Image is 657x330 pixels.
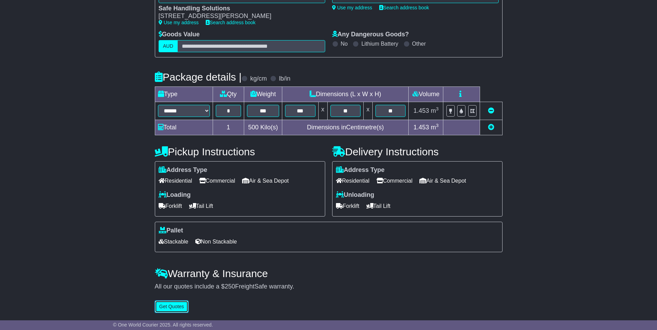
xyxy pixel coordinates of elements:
span: 1.453 [414,124,429,131]
label: Address Type [159,166,207,174]
td: x [318,102,327,120]
td: Volume [409,86,443,102]
a: Search address book [379,5,429,10]
td: Kilo(s) [244,120,282,135]
span: m [431,124,439,131]
h4: Warranty & Insurance [155,268,503,279]
span: 1.453 [414,107,429,114]
span: Tail Lift [189,201,213,211]
span: Commercial [199,175,235,186]
label: Unloading [336,191,374,199]
label: Address Type [336,166,385,174]
td: Type [155,86,213,102]
button: Get Quotes [155,301,189,313]
span: Air & Sea Depot [419,175,466,186]
span: © One World Courier 2025. All rights reserved. [113,322,213,328]
label: Loading [159,191,191,199]
h4: Package details | [155,71,242,83]
label: AUD [159,40,178,52]
a: Search address book [206,20,256,25]
h4: Pickup Instructions [155,146,325,157]
span: m [431,107,439,114]
div: [STREET_ADDRESS][PERSON_NAME] [159,12,318,20]
label: Goods Value [159,31,200,38]
label: Other [412,40,426,47]
label: No [341,40,348,47]
a: Add new item [488,124,494,131]
span: Non Stackable [195,236,237,247]
span: 500 [248,124,259,131]
div: Safe Handling Solutions [159,5,318,12]
td: Qty [213,86,244,102]
td: 1 [213,120,244,135]
span: Air & Sea Depot [242,175,289,186]
td: Dimensions (L x W x H) [282,86,409,102]
sup: 3 [436,123,439,128]
a: Remove this item [488,107,494,114]
span: Forklift [336,201,359,211]
label: lb/in [279,75,290,83]
sup: 3 [436,106,439,111]
a: Use my address [159,20,199,25]
h4: Delivery Instructions [332,146,503,157]
span: Forklift [159,201,182,211]
div: All our quotes include a $ FreightSafe warranty. [155,283,503,291]
td: Total [155,120,213,135]
span: Residential [159,175,192,186]
label: kg/cm [250,75,267,83]
span: Commercial [376,175,412,186]
span: 250 [225,283,235,290]
span: Residential [336,175,370,186]
label: Pallet [159,227,183,235]
span: Stackable [159,236,188,247]
td: Weight [244,86,282,102]
td: Dimensions in Centimetre(s) [282,120,409,135]
td: x [363,102,372,120]
a: Use my address [332,5,372,10]
label: Any Dangerous Goods? [332,31,409,38]
label: Lithium Battery [361,40,398,47]
span: Tail Lift [366,201,391,211]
